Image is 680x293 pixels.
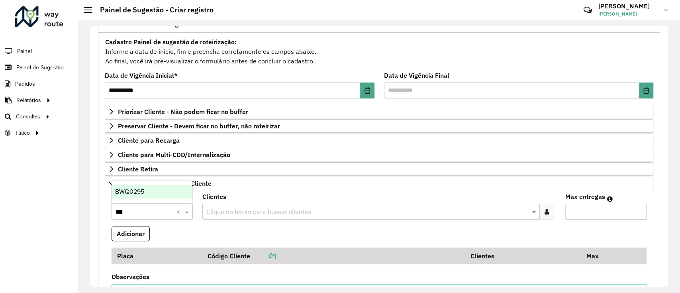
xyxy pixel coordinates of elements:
[16,96,41,104] span: Relatórios
[384,71,449,80] label: Data de Vigência Final
[16,63,64,72] span: Painel de Sugestão
[607,196,613,202] em: Máximo de clientes que serão colocados na mesma rota com os clientes informados
[105,134,653,147] a: Cliente para Recarga
[465,248,581,264] th: Clientes
[118,166,158,172] span: Cliente Retira
[118,137,180,144] span: Cliente para Recarga
[112,181,192,203] ng-dropdown-panel: Options list
[598,10,658,18] span: [PERSON_NAME]
[202,192,226,201] label: Clientes
[105,162,653,176] a: Cliente Retira
[112,272,149,281] label: Observações
[250,252,276,260] a: Copiar
[118,123,280,129] span: Preservar Cliente - Devem ficar no buffer, não roteirizar
[105,37,653,66] div: Informe a data de inicio, fim e preencha corretamente os campos abaixo. Ao final, você irá pré-vi...
[176,207,183,216] span: Clear all
[118,180,212,187] span: Mapas Sugeridos: Placa-Cliente
[105,105,653,118] a: Priorizar Cliente - Não podem ficar no buffer
[17,47,32,55] span: Painel
[105,71,178,80] label: Data de Vigência Inicial
[360,83,374,98] button: Choose Date
[202,248,465,264] th: Código Cliente
[16,112,40,121] span: Consultas
[15,80,35,88] span: Pedidos
[112,226,150,241] button: Adicionar
[639,83,653,98] button: Choose Date
[105,21,195,27] span: Formulário Painel de Sugestão
[598,2,658,10] h3: [PERSON_NAME]
[118,151,230,158] span: Cliente para Multi-CDD/Internalização
[118,108,248,115] span: Priorizar Cliente - Não podem ficar no buffer
[105,177,653,190] a: Mapas Sugeridos: Placa-Cliente
[105,148,653,161] a: Cliente para Multi-CDD/Internalização
[92,6,214,14] h2: Painel de Sugestão - Criar registro
[105,38,237,46] strong: Cadastro Painel de sugestão de roteirização:
[579,2,596,19] a: Contato Rápido
[581,248,613,264] th: Max
[112,248,202,264] th: Placa
[105,119,653,133] a: Preservar Cliente - Devem ficar no buffer, não roteirizar
[115,188,144,195] span: BWQ0295
[565,192,605,201] label: Max entregas
[15,129,30,137] span: Tático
